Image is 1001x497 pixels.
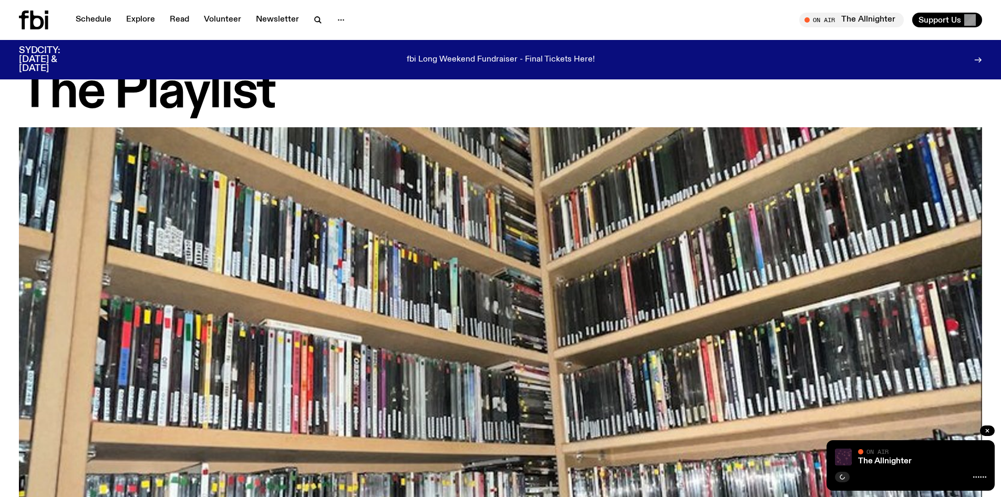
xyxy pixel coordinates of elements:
[858,457,912,465] a: The Allnighter
[19,69,982,117] h1: The Playlist
[799,13,904,27] button: On AirThe Allnighter
[19,46,86,73] h3: SYDCITY: [DATE] & [DATE]
[69,13,118,27] a: Schedule
[407,55,595,65] p: fbi Long Weekend Fundraiser - Final Tickets Here!
[919,15,961,25] span: Support Us
[866,448,889,455] span: On Air
[912,13,982,27] button: Support Us
[198,13,247,27] a: Volunteer
[163,13,195,27] a: Read
[250,13,305,27] a: Newsletter
[120,13,161,27] a: Explore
